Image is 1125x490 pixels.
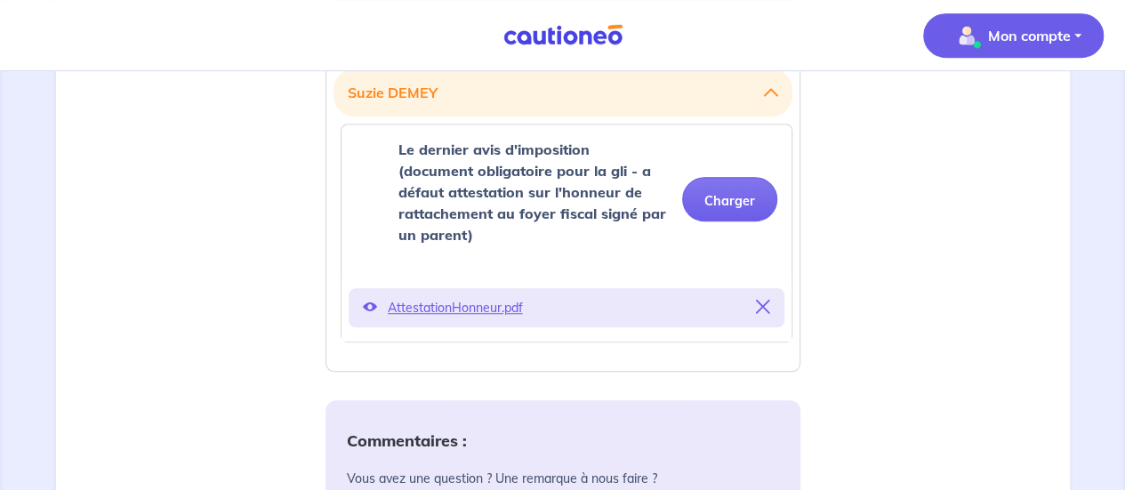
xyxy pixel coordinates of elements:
[952,21,981,50] img: illu_account_valid_menu.svg
[341,124,792,342] div: categoryName: le-dernier-avis-dimposition-document-obligatoire-pour-la-gli-a-defaut-attestation-s...
[363,295,377,320] button: Voir
[347,430,467,451] strong: Commentaires :
[398,141,666,244] strong: Le dernier avis d'imposition (document obligatoire pour la gli - a défaut attestation sur l'honne...
[988,25,1071,46] p: Mon compte
[756,295,770,320] button: Supprimer
[348,76,778,109] button: Suzie DEMEY
[682,177,777,221] button: Charger
[496,24,630,46] img: Cautioneo
[388,295,745,320] p: AttestationHonneur.pdf
[923,13,1104,58] button: illu_account_valid_menu.svgMon compte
